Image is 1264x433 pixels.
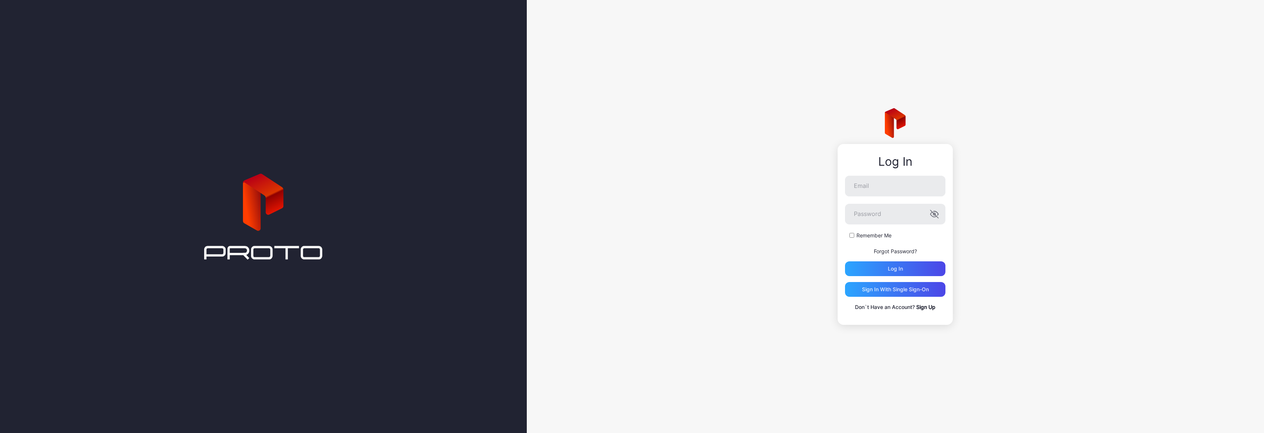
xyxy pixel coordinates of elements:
div: Log In [845,155,945,168]
a: Forgot Password? [874,248,917,254]
label: Remember Me [856,232,892,239]
p: Don`t Have an Account? [845,303,945,312]
a: Sign Up [916,304,935,310]
div: Log in [888,266,903,272]
button: Password [930,210,939,219]
input: Password [845,204,945,224]
button: Sign in With Single Sign-On [845,282,945,297]
input: Email [845,176,945,196]
button: Log in [845,261,945,276]
div: Sign in With Single Sign-On [862,286,929,292]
